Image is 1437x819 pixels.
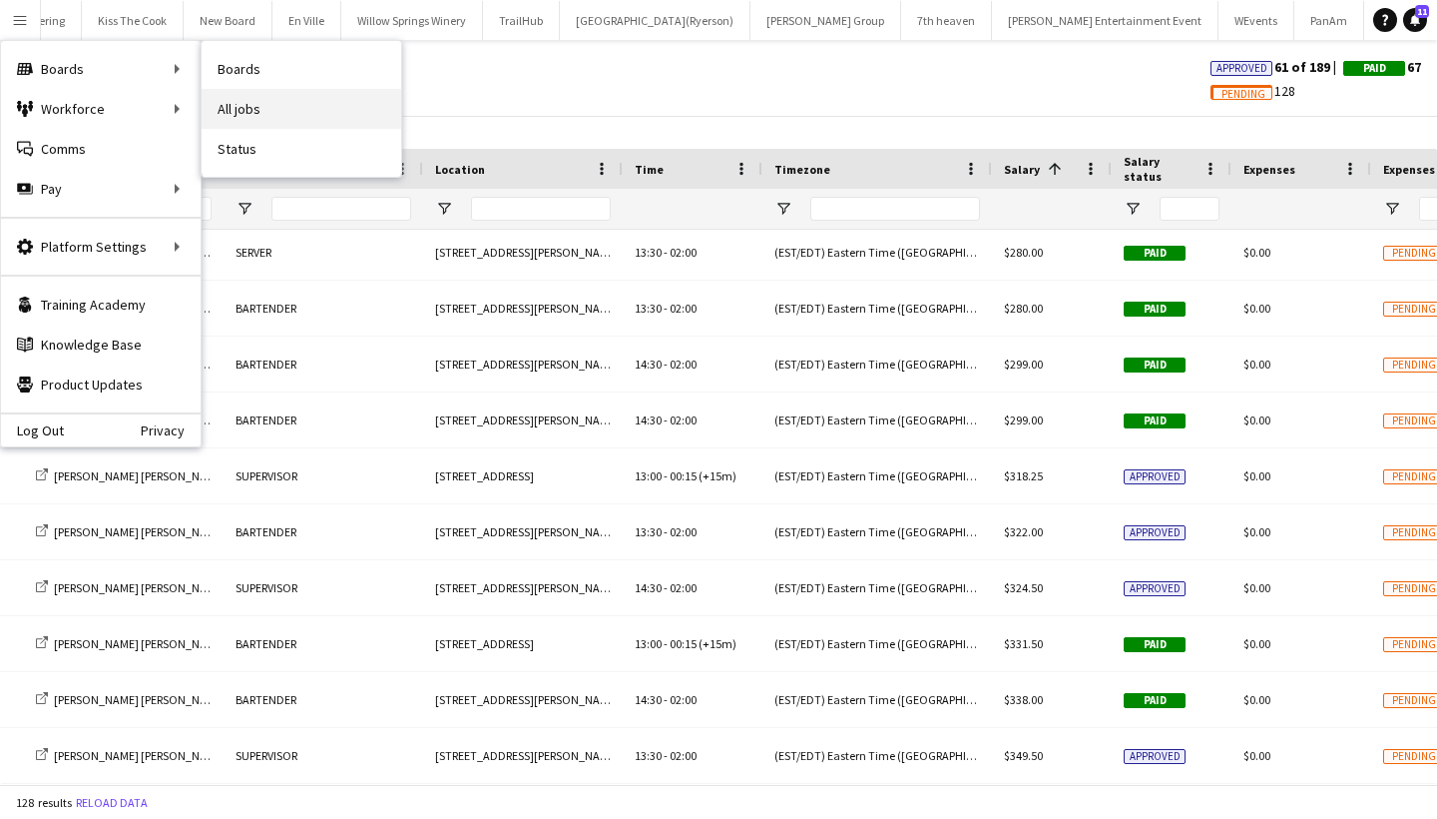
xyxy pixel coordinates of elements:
a: [PERSON_NAME] [PERSON_NAME] HOUSE [36,748,264,763]
input: Location Filter Input [471,197,611,221]
span: 67 [1343,58,1421,76]
span: - [664,692,668,707]
div: [STREET_ADDRESS][PERSON_NAME] [423,672,623,727]
a: All jobs [202,89,401,129]
span: $0.00 [1243,468,1270,483]
span: Salary [1004,162,1040,177]
button: Open Filter Menu [1124,200,1142,218]
div: BARTENDER [224,393,423,447]
div: (EST/EDT) Eastern Time ([GEOGRAPHIC_DATA] & [GEOGRAPHIC_DATA]) [762,337,992,392]
span: Paid [1363,62,1386,75]
span: [PERSON_NAME] [PERSON_NAME] HOUSE [54,524,264,539]
span: - [664,748,668,763]
span: $0.00 [1243,748,1270,763]
span: 02:00 [670,412,697,427]
div: (EST/EDT) Eastern Time ([GEOGRAPHIC_DATA] & [GEOGRAPHIC_DATA]) [762,728,992,783]
span: Timezone [774,162,830,177]
div: (EST/EDT) Eastern Time ([GEOGRAPHIC_DATA] & [GEOGRAPHIC_DATA]) [762,504,992,559]
span: (+15m) [699,636,736,651]
div: [STREET_ADDRESS][PERSON_NAME] [423,337,623,392]
div: (EST/EDT) Eastern Time ([GEOGRAPHIC_DATA] & [GEOGRAPHIC_DATA]) [762,448,992,503]
button: [GEOGRAPHIC_DATA](Ryerson) [560,1,750,40]
span: $0.00 [1243,524,1270,539]
div: [STREET_ADDRESS][PERSON_NAME] [423,225,623,280]
a: [PERSON_NAME] [PERSON_NAME] HOUSE [36,468,264,483]
span: 14:30 [635,692,662,707]
span: Paid [1124,358,1186,373]
span: 13:30 [635,748,662,763]
div: BARTENDER [224,672,423,727]
div: BARTENDER [224,616,423,671]
button: New Board [184,1,272,40]
span: $0.00 [1243,692,1270,707]
input: Role Filter Input [271,197,411,221]
span: 13:00 [635,636,662,651]
input: Salary status Filter Input [1160,197,1219,221]
span: Pending [1221,88,1265,101]
div: Platform Settings [1,227,201,267]
span: Paid [1124,246,1186,261]
a: Log Out [1,422,64,438]
div: [STREET_ADDRESS][PERSON_NAME] [423,728,623,783]
button: Open Filter Menu [774,200,792,218]
span: Salary status [1124,154,1196,184]
span: - [664,524,668,539]
span: $349.50 [1004,748,1043,763]
span: Time [635,162,664,177]
button: Kiss The Cook [82,1,184,40]
span: $338.00 [1004,692,1043,707]
div: [STREET_ADDRESS][PERSON_NAME] [423,560,623,615]
div: SUPERVISOR [224,448,423,503]
a: Training Academy [1,285,201,325]
div: (EST/EDT) Eastern Time ([GEOGRAPHIC_DATA] & [GEOGRAPHIC_DATA]) [762,225,992,280]
div: Workforce [1,89,201,129]
button: Open Filter Menu [1383,200,1401,218]
span: - [664,301,668,316]
a: Privacy [141,422,201,438]
span: $280.00 [1004,301,1043,316]
span: 02:00 [670,301,697,316]
span: $318.25 [1004,468,1043,483]
div: (EST/EDT) Eastern Time ([GEOGRAPHIC_DATA] & [GEOGRAPHIC_DATA]) [762,281,992,336]
span: $299.00 [1004,412,1043,427]
span: 13:30 [635,301,662,316]
span: Expenses [1243,162,1295,177]
span: $299.00 [1004,357,1043,372]
div: (EST/EDT) Eastern Time ([GEOGRAPHIC_DATA] & [GEOGRAPHIC_DATA]) [762,672,992,727]
span: Paid [1124,413,1186,428]
div: SERVER [224,225,423,280]
a: [PERSON_NAME] [PERSON_NAME] HOUSE [36,636,264,651]
span: 13:30 [635,245,662,260]
div: BARTENDER [224,337,423,392]
a: 11 [1403,8,1427,32]
span: (+15m) [699,468,736,483]
span: $280.00 [1004,245,1043,260]
span: [PERSON_NAME] [PERSON_NAME] HOUSE [54,748,264,763]
button: 7th heaven [901,1,992,40]
span: [PERSON_NAME] [PERSON_NAME] HOUSE [54,468,264,483]
div: BARTENDER [224,504,423,559]
button: PanAm [1294,1,1364,40]
span: $0.00 [1243,357,1270,372]
a: Comms [1,129,201,169]
div: [STREET_ADDRESS] [423,448,623,503]
span: 00:15 [670,468,697,483]
span: Approved [1124,581,1186,596]
a: [PERSON_NAME] [PERSON_NAME] HOUSE [36,692,264,707]
button: [PERSON_NAME] Group [750,1,901,40]
span: 00:15 [670,636,697,651]
div: SUPERVISOR [224,728,423,783]
span: - [664,580,668,595]
div: [STREET_ADDRESS][PERSON_NAME] [423,281,623,336]
a: [PERSON_NAME] [PERSON_NAME] HOUSE [36,524,264,539]
span: 13:00 [635,468,662,483]
button: Open Filter Menu [435,200,453,218]
span: Approved [1216,62,1267,75]
span: 14:30 [635,357,662,372]
div: Pay [1,169,201,209]
div: SUPERVISOR [224,560,423,615]
span: 02:00 [670,245,697,260]
span: 02:00 [670,748,697,763]
span: Paid [1124,302,1186,317]
button: Reload data [72,792,152,814]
